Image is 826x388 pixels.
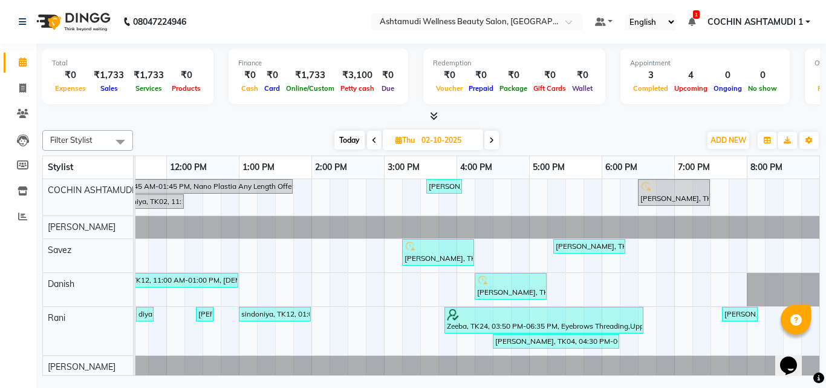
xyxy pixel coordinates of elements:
b: 08047224946 [133,5,186,39]
img: logo [31,5,114,39]
div: ₹1,733 [129,68,169,82]
span: 1 [693,10,700,19]
div: ₹3,100 [337,68,377,82]
div: 0 [745,68,780,82]
span: Card [261,84,283,93]
div: ₹0 [530,68,569,82]
div: ₹0 [52,68,89,82]
span: Wallet [569,84,596,93]
span: Filter Stylist [50,135,93,145]
div: Finance [238,58,398,68]
button: ADD NEW [707,132,749,149]
span: Products [169,84,204,93]
div: 4 [671,68,711,82]
div: [PERSON_NAME], TK03, 06:30 PM-07:30 PM, Hair Wash [639,181,709,204]
div: [PERSON_NAME], TK31, 07:40 PM-08:10 PM, Upper Lip Threading,Eyebrows Threading [723,309,756,320]
div: ₹1,733 [283,68,337,82]
div: Zeeba, TK24, 03:50 PM-06:35 PM, Eyebrows Threading,Upper Lip Threading,Forehead Threading,D-Tan P... [446,309,642,332]
span: Stylist [48,162,73,173]
div: [PERSON_NAME], TK19, 04:15 PM-05:15 PM, [DEMOGRAPHIC_DATA] [PERSON_NAME] Styling,[DEMOGRAPHIC_DAT... [476,275,545,298]
span: Services [132,84,165,93]
span: Online/Custom [283,84,337,93]
iframe: chat widget [775,340,814,376]
span: Package [496,84,530,93]
span: ADD NEW [711,136,746,145]
div: [PERSON_NAME], TK04, 04:30 PM-06:15 PM, [GEOGRAPHIC_DATA],Fringes [494,336,618,347]
span: Expenses [52,84,89,93]
span: Savez [48,245,71,255]
div: [PERSON_NAME], TK17, 03:35 PM-04:05 PM, Make up [428,181,461,192]
a: 3:00 PM [385,159,423,176]
div: Appointment [630,58,780,68]
div: ₹0 [569,68,596,82]
span: Today [334,131,365,150]
span: Due [379,84,397,93]
div: sindoniya, TK12, 01:00 PM-02:00 PM, Eyebrows Threading,Forehead Threading,Upper Lip Threading,Chi... [240,309,310,320]
span: COCHIN ASHTAMUDI 1 [707,16,803,28]
a: 7:00 PM [675,159,713,176]
span: Rani [48,312,65,323]
div: 0 [711,68,745,82]
span: Danish [48,278,74,289]
a: 6:00 PM [602,159,640,176]
div: ₹1,733 [89,68,129,82]
span: Sales [97,84,121,93]
div: diya [PERSON_NAME], TK06, 11:35 AM-11:50 AM, Eyebrows Threading [137,309,152,320]
span: Gift Cards [530,84,569,93]
span: Thu [392,136,418,145]
span: Cash [238,84,261,93]
div: [PERSON_NAME], TK23, 05:20 PM-06:20 PM, Layer Cut [554,241,624,252]
span: [PERSON_NAME] [48,361,115,372]
span: Petty cash [337,84,377,93]
span: Voucher [433,84,466,93]
div: ₹0 [496,68,530,82]
div: Total [52,58,204,68]
div: ₹0 [238,68,261,82]
div: 3 [630,68,671,82]
a: 12:00 PM [167,159,210,176]
div: [PERSON_NAME], TK19, 03:15 PM-04:15 PM, [DEMOGRAPHIC_DATA] Normal Hair Cut,[DEMOGRAPHIC_DATA] [PE... [403,241,473,264]
div: ₹0 [377,68,398,82]
span: COCHIN ASHTAMUDI [48,185,134,196]
div: ₹0 [261,68,283,82]
a: 1 [688,16,695,27]
div: Janaki, TK01, 10:45 AM-01:45 PM, Nano Plastia Any Length Offer [77,181,291,192]
div: sindoniya, TK12, 11:00 AM-01:00 PM, [DEMOGRAPHIC_DATA] [PERSON_NAME] Styling,D-Tan Cleanup,[DEMOG... [95,275,237,286]
span: Ongoing [711,84,745,93]
a: 5:00 PM [530,159,568,176]
div: sindoniya, TK02, 11:15 AM-12:15 PM, [DEMOGRAPHIC_DATA] D-Tan Cleanup [113,196,183,207]
div: [PERSON_NAME], TK09, 12:25 PM-12:40 PM, Eyebrows Threading [197,309,212,320]
a: 4:00 PM [457,159,495,176]
span: Upcoming [671,84,711,93]
a: 1:00 PM [239,159,278,176]
span: Completed [630,84,671,93]
span: No show [745,84,780,93]
div: ₹0 [169,68,204,82]
div: ₹0 [466,68,496,82]
span: Prepaid [466,84,496,93]
div: Redemption [433,58,596,68]
a: 8:00 PM [747,159,785,176]
div: ₹0 [433,68,466,82]
span: [PERSON_NAME] [48,222,115,232]
input: 2025-10-02 [418,131,478,150]
a: 2:00 PM [312,159,350,176]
